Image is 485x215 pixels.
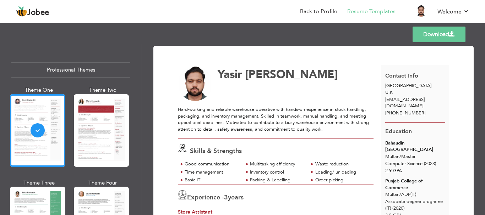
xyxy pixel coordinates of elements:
[347,7,396,16] a: Resume Templates
[250,169,304,176] div: Inventory control
[218,67,242,82] span: Yasir
[178,67,213,101] img: No image
[385,89,393,96] span: U.K
[399,153,401,160] span: /
[424,160,436,167] span: (2023)
[224,193,228,202] span: 3
[75,86,131,94] div: Theme Two
[385,128,412,135] span: Education
[75,179,131,187] div: Theme Four
[385,140,445,153] div: Bahaudin [GEOGRAPHIC_DATA]
[11,86,67,94] div: Theme One
[185,177,239,183] div: Basic IT
[415,5,427,17] img: Profile Img
[300,7,337,16] a: Back to Profile
[385,110,425,116] span: [PHONE_NUMBER]
[250,161,304,168] div: Multitasking efficiency
[190,147,242,155] span: Skills & Strengths
[315,161,370,168] div: Waste reduction
[185,169,239,176] div: Time management
[224,193,244,202] label: years
[437,7,469,16] a: Welcome
[385,83,431,89] span: [GEOGRAPHIC_DATA]
[385,160,423,167] span: Computer Science
[413,27,465,42] a: Download
[399,191,401,198] span: /
[385,178,445,191] div: Punjab Collage of Commerce
[315,169,370,176] div: Loading/ unloading
[245,67,338,82] span: [PERSON_NAME]
[185,161,239,168] div: Good communication
[385,72,418,80] span: Contact Info
[385,168,402,174] span: 2.9 GPA
[392,205,404,211] span: (2020)
[385,96,425,109] span: [EMAIL_ADDRESS][DOMAIN_NAME]
[385,191,416,198] span: Multan ADP(IT)
[27,9,49,17] span: Jobee
[385,198,443,211] span: Associate degree programe (IT)
[385,153,415,160] span: Multan Master
[187,193,224,202] span: Experience -
[16,6,27,17] img: jobee.io
[11,179,67,187] div: Theme Three
[178,106,374,132] div: Hard-working and reliable warehouse operative with hands-on experience in stock handling, packagi...
[250,177,304,183] div: Packing & Labelling
[11,62,130,78] div: Professional Themes
[16,6,49,17] a: Jobee
[315,177,370,183] div: Order picking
